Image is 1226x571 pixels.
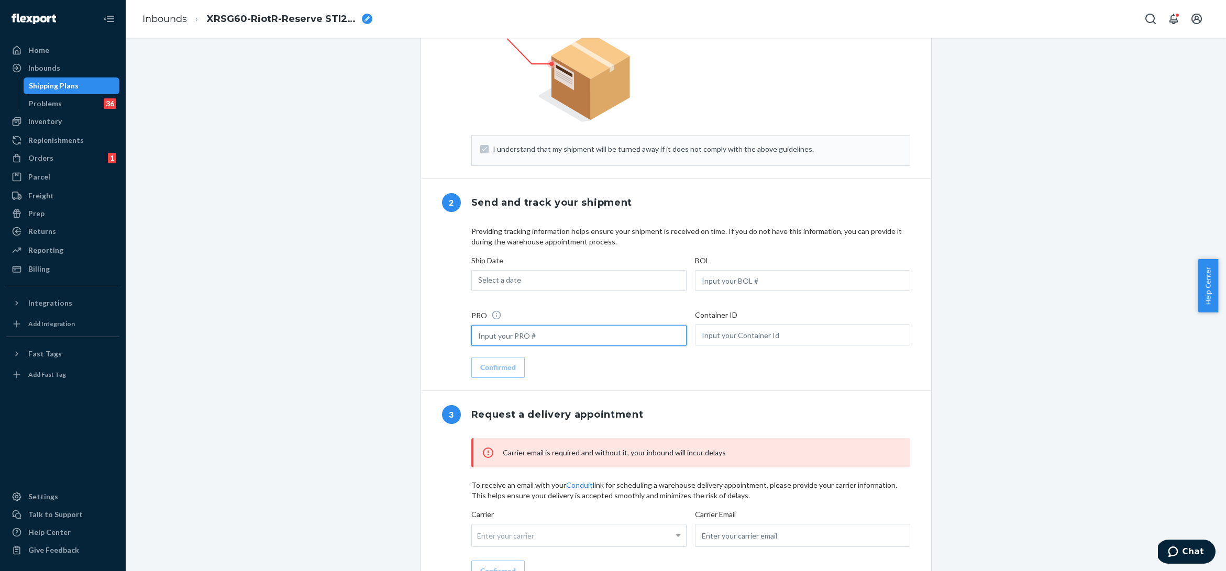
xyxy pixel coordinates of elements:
a: Settings [6,488,119,505]
p: Ship Date [471,255,687,266]
input: Input your PRO # [471,325,687,346]
label: PRO [471,310,502,321]
div: Returns [28,226,56,237]
p: Providing tracking information helps ensure your shipment is received on time. If you do not have... [471,226,910,247]
label: Carrier [471,509,687,550]
a: Conduit [566,480,593,489]
a: Orders1 [6,150,119,166]
a: Returns [6,223,119,240]
div: 1 [108,153,116,163]
span: Select a date [478,275,521,284]
button: Talk to Support [6,506,119,523]
a: Inbounds [6,60,119,76]
a: Add Fast Tag [6,366,119,383]
a: Help Center [6,524,119,541]
div: Confirmed [480,362,516,373]
a: Inventory [6,113,119,130]
div: Problems [29,98,62,109]
div: Add Fast Tag [28,370,66,379]
label: BOL [695,255,710,266]
div: Freight [28,191,54,201]
div: Replenishments [28,135,84,145]
h1: Send and track your shipment [471,192,633,214]
div: Integrations [28,298,72,308]
a: Prep [6,205,119,222]
button: Open account menu [1186,8,1207,29]
a: Shipping Plans [24,77,120,94]
button: Open Search Box [1140,8,1161,29]
button: Close Navigation [98,8,119,29]
a: Billing [6,261,119,277]
button: Confirmed [471,357,525,378]
div: Home [28,45,49,55]
a: Add Integration [6,316,119,332]
input: I understand that my shipment will be turned away if it does not comply with the above guidelines. [480,145,489,153]
input: Input your BOL # [695,270,910,291]
h1: Request a delivery appointment [471,404,644,426]
input: Enter your carrier email [695,524,910,547]
iframe: Opens a widget where you can chat to one of our agents [1158,540,1216,566]
button: Give Feedback [6,542,119,558]
a: Inbounds [142,13,187,25]
div: Reporting [28,245,63,255]
div: 36 [104,98,116,109]
div: Billing [28,264,50,274]
div: Help Center [28,527,71,538]
span: I understand that my shipment will be turned away if it does not comply with the above guidelines. [493,144,901,154]
img: Flexport logo [12,14,56,24]
div: Inbounds [28,63,60,73]
div: Prep [28,208,45,219]
span: Carrier email is required and without it, your inbound will incur delays [503,448,726,457]
a: Parcel [6,169,119,185]
a: Reporting [6,242,119,259]
input: Input your Container Id [695,324,910,345]
span: 3 [442,405,461,424]
div: Talk to Support [28,509,83,520]
label: Carrier Email [695,509,910,550]
div: Enter your carrier [472,524,686,546]
div: Inventory [28,116,62,127]
div: Settings [28,491,58,502]
button: Open notifications [1163,8,1184,29]
a: Home [6,42,119,59]
button: Fast Tags [6,345,119,362]
a: Problems36 [24,95,120,112]
span: 2 [442,193,461,212]
div: Fast Tags [28,349,62,359]
a: Freight [6,187,119,204]
div: Give Feedback [28,545,79,555]
span: XRSG60-RiotR-Reserve STI2a702f8ae6 [207,13,358,26]
label: Container ID [695,310,737,320]
div: Parcel [28,172,50,182]
p: To receive an email with your link for scheduling a warehouse delivery appointment, please provid... [471,480,910,501]
button: Help Center [1198,259,1218,312]
div: Shipping Plans [29,81,79,91]
div: Add Integration [28,319,75,328]
div: Orders [28,153,53,163]
button: Integrations [6,295,119,311]
ol: breadcrumbs [134,4,381,35]
a: Replenishments [6,132,119,149]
